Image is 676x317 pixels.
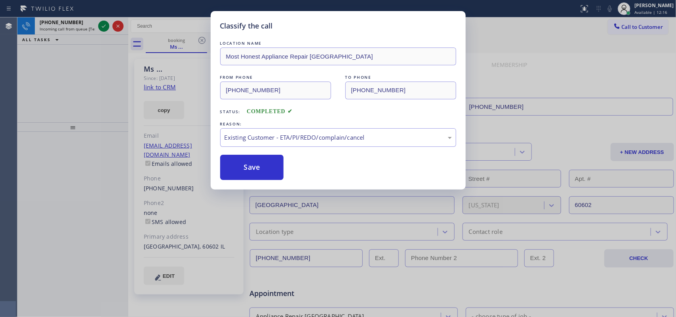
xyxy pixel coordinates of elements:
[345,82,456,99] input: To phone
[220,155,284,180] button: Save
[220,21,273,31] h5: Classify the call
[225,133,452,142] div: Existing Customer - ETA/PI/REDO/complain/cancel
[220,109,241,114] span: Status:
[220,120,456,128] div: REASON:
[247,108,293,114] span: COMPLETED
[220,82,331,99] input: From phone
[220,39,456,47] div: LOCATION NAME
[345,73,456,82] div: TO PHONE
[220,73,331,82] div: FROM PHONE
